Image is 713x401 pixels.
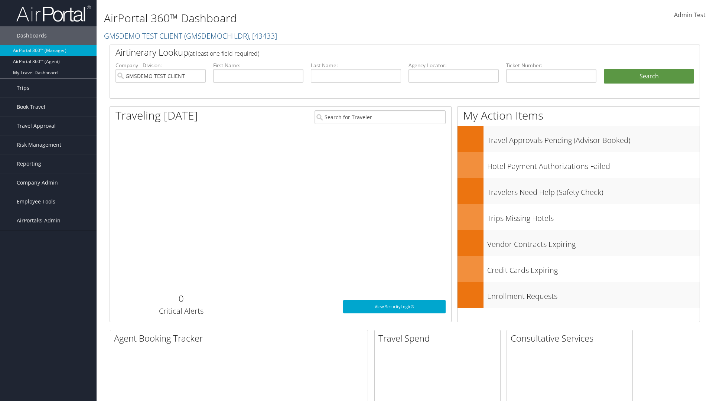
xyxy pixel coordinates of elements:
h2: 0 [115,292,247,305]
button: Search [604,69,694,84]
img: airportal-logo.png [16,5,91,22]
a: Enrollment Requests [458,282,700,308]
h3: Hotel Payment Authorizations Failed [487,157,700,172]
a: Vendor Contracts Expiring [458,230,700,256]
h3: Trips Missing Hotels [487,209,700,224]
h2: Airtinerary Lookup [115,46,645,59]
span: AirPortal® Admin [17,211,61,230]
a: Travel Approvals Pending (Advisor Booked) [458,126,700,152]
h3: Travel Approvals Pending (Advisor Booked) [487,131,700,146]
h2: Agent Booking Tracker [114,332,368,345]
span: Travel Approval [17,117,56,135]
a: Credit Cards Expiring [458,256,700,282]
h2: Consultative Services [511,332,632,345]
input: Search for Traveler [315,110,446,124]
span: Risk Management [17,136,61,154]
a: GMSDEMO TEST CLIENT [104,31,277,41]
span: Company Admin [17,173,58,192]
label: First Name: [213,62,303,69]
label: Agency Locator: [408,62,499,69]
a: Trips Missing Hotels [458,204,700,230]
label: Ticket Number: [506,62,596,69]
h3: Credit Cards Expiring [487,261,700,276]
span: Admin Test [674,11,706,19]
h2: Travel Spend [378,332,500,345]
label: Company - Division: [115,62,206,69]
h3: Travelers Need Help (Safety Check) [487,183,700,198]
h3: Vendor Contracts Expiring [487,235,700,250]
a: View SecurityLogic® [343,300,446,313]
h1: Traveling [DATE] [115,108,198,123]
h3: Critical Alerts [115,306,247,316]
h1: My Action Items [458,108,700,123]
span: Reporting [17,154,41,173]
span: ( GMSDEMOCHILDR ) [184,31,249,41]
a: Admin Test [674,4,706,27]
a: Hotel Payment Authorizations Failed [458,152,700,178]
span: , [ 43433 ] [249,31,277,41]
h3: Enrollment Requests [487,287,700,301]
a: Travelers Need Help (Safety Check) [458,178,700,204]
h1: AirPortal 360™ Dashboard [104,10,505,26]
label: Last Name: [311,62,401,69]
span: Dashboards [17,26,47,45]
span: Book Travel [17,98,45,116]
span: (at least one field required) [188,49,259,58]
span: Employee Tools [17,192,55,211]
span: Trips [17,79,29,97]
